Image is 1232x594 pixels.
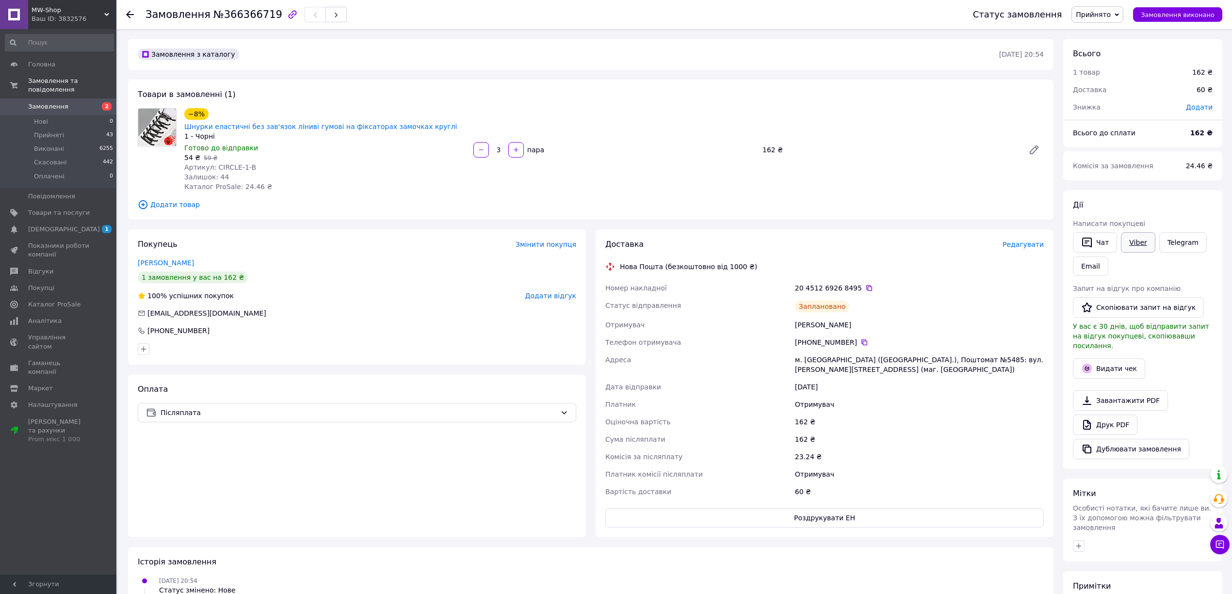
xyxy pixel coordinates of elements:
[28,384,53,393] span: Маркет
[1073,358,1145,379] button: Видати чек
[605,338,681,346] span: Телефон отримувача
[147,292,167,300] span: 100%
[793,316,1046,334] div: [PERSON_NAME]
[525,145,545,155] div: пара
[1133,7,1222,22] button: Замовлення виконано
[605,488,671,496] span: Вартість доставки
[1073,86,1106,94] span: Доставка
[204,155,217,161] span: 59 ₴
[759,143,1021,157] div: 162 ₴
[99,144,113,153] span: 6255
[1192,67,1213,77] div: 162 ₴
[1073,415,1137,435] a: Друк PDF
[138,259,194,267] a: [PERSON_NAME]
[138,48,239,60] div: Замовлення з каталогу
[28,225,100,234] span: [DEMOGRAPHIC_DATA]
[795,301,850,312] div: Заплановано
[1159,232,1207,253] a: Telegram
[525,292,576,300] span: Додати відгук
[1073,322,1209,350] span: У вас є 30 днів, щоб відправити запит на відгук покупцеві, скопіювавши посилання.
[28,60,55,69] span: Головна
[617,262,760,272] div: Нова Пошта (безкоштовно від 1000 ₴)
[793,466,1046,483] div: Отримувач
[605,470,703,478] span: Платник комісії післяплати
[999,50,1044,58] time: [DATE] 20:54
[110,117,113,126] span: 0
[605,240,644,249] span: Доставка
[793,396,1046,413] div: Отримувач
[605,401,636,408] span: Платник
[1073,129,1135,137] span: Всього до сплати
[32,6,104,15] span: MW-Shop
[516,241,576,248] span: Змінити покупця
[184,183,272,191] span: Каталог ProSale: 24.46 ₴
[28,284,54,292] span: Покупці
[146,326,211,336] div: [PHONE_NUMBER]
[793,351,1046,378] div: м. [GEOGRAPHIC_DATA] ([GEOGRAPHIC_DATA].), Поштомат №5485: вул. [PERSON_NAME][STREET_ADDRESS] (ма...
[1073,439,1189,459] button: Дублювати замовлення
[1210,535,1230,554] button: Чат з покупцем
[605,435,665,443] span: Сума післяплати
[213,9,282,20] span: №366366719
[34,172,65,181] span: Оплачені
[184,108,209,120] div: −8%
[605,321,645,329] span: Отримувач
[28,317,62,325] span: Аналітика
[106,131,113,140] span: 43
[161,407,556,418] span: Післяплата
[28,209,90,217] span: Товари та послуги
[1076,11,1111,18] span: Прийнято
[793,431,1046,448] div: 162 ₴
[138,199,1044,210] span: Додати товар
[34,117,48,126] span: Нові
[1073,297,1204,318] button: Скопіювати запит на відгук
[1024,140,1044,160] a: Редагувати
[28,192,75,201] span: Повідомлення
[147,309,266,317] span: [EMAIL_ADDRESS][DOMAIN_NAME]
[795,337,1044,347] div: [PHONE_NUMBER]
[28,435,90,444] div: Prom мікс 1 000
[793,378,1046,396] div: [DATE]
[5,34,114,51] input: Пошук
[110,172,113,181] span: 0
[605,284,667,292] span: Номер накладної
[1073,489,1096,498] span: Мітки
[1191,79,1218,100] div: 60 ₴
[605,508,1044,528] button: Роздрукувати ЕН
[795,283,1044,293] div: 20 4512 6926 8495
[1073,285,1181,292] span: Запит на відгук про компанію
[102,225,112,233] span: 1
[793,413,1046,431] div: 162 ₴
[793,483,1046,500] div: 60 ₴
[1073,68,1100,76] span: 1 товар
[28,300,81,309] span: Каталог ProSale
[184,144,258,152] span: Готово до відправки
[1073,162,1153,170] span: Комісія за замовлення
[159,578,197,584] span: [DATE] 20:54
[1186,103,1213,111] span: Додати
[138,272,248,283] div: 1 замовлення у вас на 162 ₴
[184,154,200,161] span: 54 ₴
[138,109,176,146] img: Шнурки еластичні без зав'язок ліниві гумові на фіксаторах замочках круглі
[28,77,116,94] span: Замовлення та повідомлення
[138,291,234,301] div: успішних покупок
[605,418,670,426] span: Оціночна вартість
[28,102,68,111] span: Замовлення
[184,163,256,171] span: Артикул: CIRCLE-1-B
[34,158,67,167] span: Скасовані
[1073,504,1211,531] span: Особисті нотатки, які бачите лише ви. З їх допомогою можна фільтрувати замовлення
[605,356,631,364] span: Адреса
[138,240,178,249] span: Покупець
[28,241,90,259] span: Показники роботи компанії
[1073,257,1108,276] button: Email
[138,90,236,99] span: Товари в замовленні (1)
[34,144,64,153] span: Виконані
[1186,162,1213,170] span: 24.46 ₴
[28,401,78,409] span: Налаштування
[138,557,216,566] span: Історія замовлення
[1141,11,1215,18] span: Замовлення виконано
[793,448,1046,466] div: 23.24 ₴
[605,302,681,309] span: Статус відправлення
[605,383,661,391] span: Дата відправки
[28,333,90,351] span: Управління сайтом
